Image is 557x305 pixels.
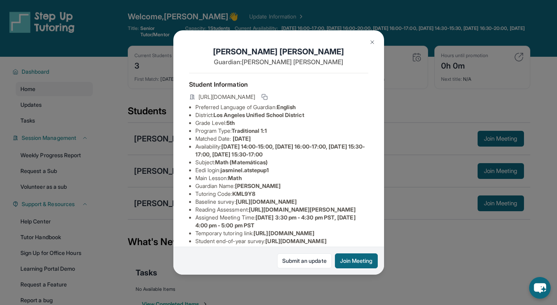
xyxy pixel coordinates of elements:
[195,214,356,229] span: [DATE] 3:30 pm - 4:30 pm PST, [DATE] 4:00 pm - 5:00 pm PST
[199,93,255,101] span: [URL][DOMAIN_NAME]
[195,166,368,174] li: Eedi login :
[195,229,368,237] li: Temporary tutoring link :
[232,190,256,197] span: KML9Y8
[235,182,281,189] span: [PERSON_NAME]
[529,277,551,299] button: chat-button
[265,238,326,244] span: [URL][DOMAIN_NAME]
[195,143,368,158] li: Availability:
[195,143,365,158] span: [DATE] 14:00-15:00, [DATE] 16:00-17:00, [DATE] 15:30-17:00, [DATE] 15:30-17:00
[221,167,269,173] span: jasminel.atstepup1
[254,230,314,236] span: [URL][DOMAIN_NAME]
[195,245,368,261] li: Student Learning Portal Link (requires tutoring code) :
[228,175,241,181] span: Math
[195,174,368,182] li: Main Lesson :
[195,198,368,206] li: Baseline survey :
[195,182,368,190] li: Guardian Name :
[195,214,368,229] li: Assigned Meeting Time :
[195,119,368,127] li: Grade Level:
[195,103,368,111] li: Preferred Language of Guardian:
[215,159,268,166] span: Math (Matemáticas)
[335,253,378,268] button: Join Meeting
[189,46,368,57] h1: [PERSON_NAME] [PERSON_NAME]
[195,206,368,214] li: Reading Assessment :
[233,135,251,142] span: [DATE]
[277,104,296,110] span: English
[232,127,267,134] span: Traditional 1:1
[260,92,269,102] button: Copy link
[195,237,368,245] li: Student end-of-year survey :
[195,127,368,135] li: Program Type:
[195,190,368,198] li: Tutoring Code :
[236,198,297,205] span: [URL][DOMAIN_NAME]
[213,112,304,118] span: Los Angeles Unified School District
[226,119,235,126] span: 5th
[277,253,332,268] a: Submit an update
[189,57,368,67] p: Guardian: [PERSON_NAME] [PERSON_NAME]
[195,135,368,143] li: Matched Date:
[195,111,368,119] li: District:
[369,39,375,45] img: Close Icon
[195,158,368,166] li: Subject :
[189,80,368,89] h4: Student Information
[249,206,356,213] span: [URL][DOMAIN_NAME][PERSON_NAME]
